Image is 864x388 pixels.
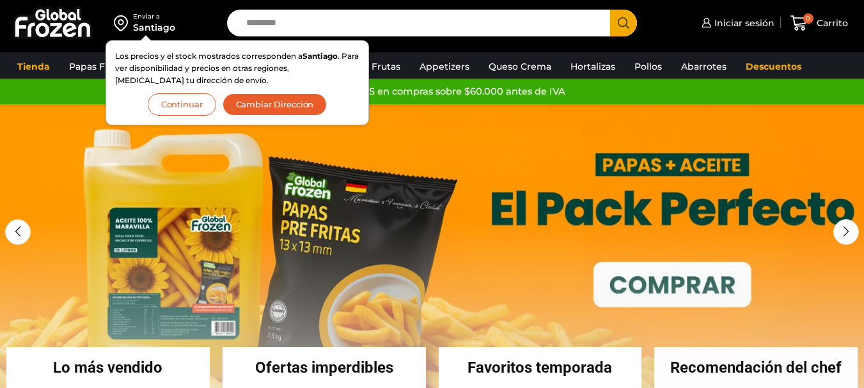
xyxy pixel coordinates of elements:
[803,13,813,24] span: 0
[675,54,733,79] a: Abarrotes
[63,54,131,79] a: Papas Fritas
[11,54,56,79] a: Tienda
[114,12,133,34] img: address-field-icon.svg
[711,17,774,29] span: Iniciar sesión
[413,54,476,79] a: Appetizers
[628,54,668,79] a: Pollos
[813,17,848,29] span: Carrito
[564,54,622,79] a: Hortalizas
[223,360,426,375] h2: Ofertas imperdibles
[5,219,31,245] div: Previous slide
[610,10,637,36] button: Search button
[439,360,642,375] h2: Favoritos temporada
[148,93,216,116] button: Continuar
[133,12,175,21] div: Enviar a
[654,360,858,375] h2: Recomendación del chef
[787,8,851,38] a: 0 Carrito
[698,10,774,36] a: Iniciar sesión
[133,21,175,34] div: Santiago
[223,93,327,116] button: Cambiar Dirección
[115,50,359,87] p: Los precios y el stock mostrados corresponden a . Para ver disponibilidad y precios en otras regi...
[6,360,210,375] h2: Lo más vendido
[833,219,859,245] div: Next slide
[302,51,338,61] strong: Santiago
[739,54,808,79] a: Descuentos
[482,54,558,79] a: Queso Crema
